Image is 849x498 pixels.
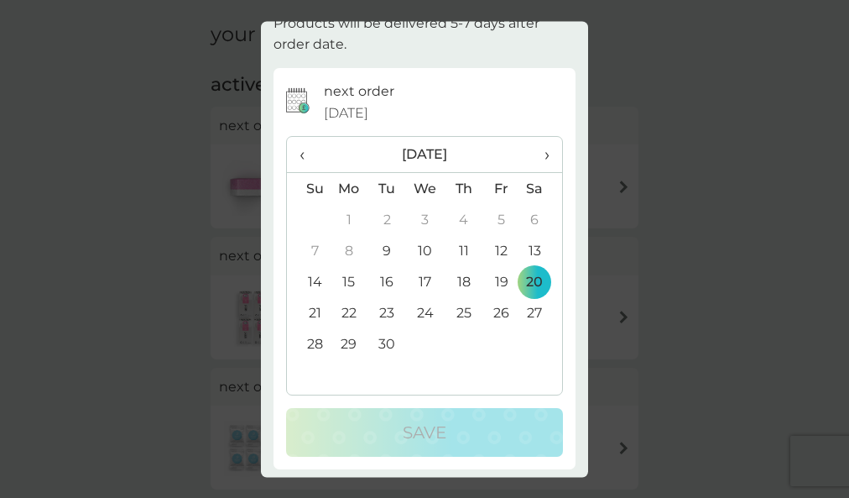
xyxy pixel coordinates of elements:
[330,267,368,298] td: 15
[330,329,368,360] td: 29
[330,298,368,329] td: 22
[287,298,330,329] td: 21
[287,173,330,205] th: Su
[445,236,482,267] td: 11
[286,409,563,458] button: Save
[482,267,520,298] td: 19
[403,420,446,447] p: Save
[287,267,330,298] td: 14
[406,205,445,236] td: 3
[368,205,406,236] td: 2
[406,267,445,298] td: 17
[406,298,445,329] td: 24
[520,298,562,329] td: 27
[520,267,562,298] td: 20
[368,267,406,298] td: 16
[287,236,330,267] td: 7
[368,298,406,329] td: 23
[482,298,520,329] td: 26
[330,173,368,205] th: Mo
[445,205,482,236] td: 4
[520,205,562,236] td: 6
[287,329,330,360] td: 28
[445,173,482,205] th: Th
[533,138,550,173] span: ›
[445,267,482,298] td: 18
[520,173,562,205] th: Sa
[368,236,406,267] td: 9
[368,329,406,360] td: 30
[445,298,482,329] td: 25
[520,236,562,267] td: 13
[330,205,368,236] td: 1
[406,236,445,267] td: 10
[482,173,520,205] th: Fr
[299,138,317,173] span: ‹
[482,205,520,236] td: 5
[324,102,368,124] span: [DATE]
[482,236,520,267] td: 12
[368,173,406,205] th: Tu
[330,138,520,174] th: [DATE]
[324,81,394,103] p: next order
[330,236,368,267] td: 8
[406,173,445,205] th: We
